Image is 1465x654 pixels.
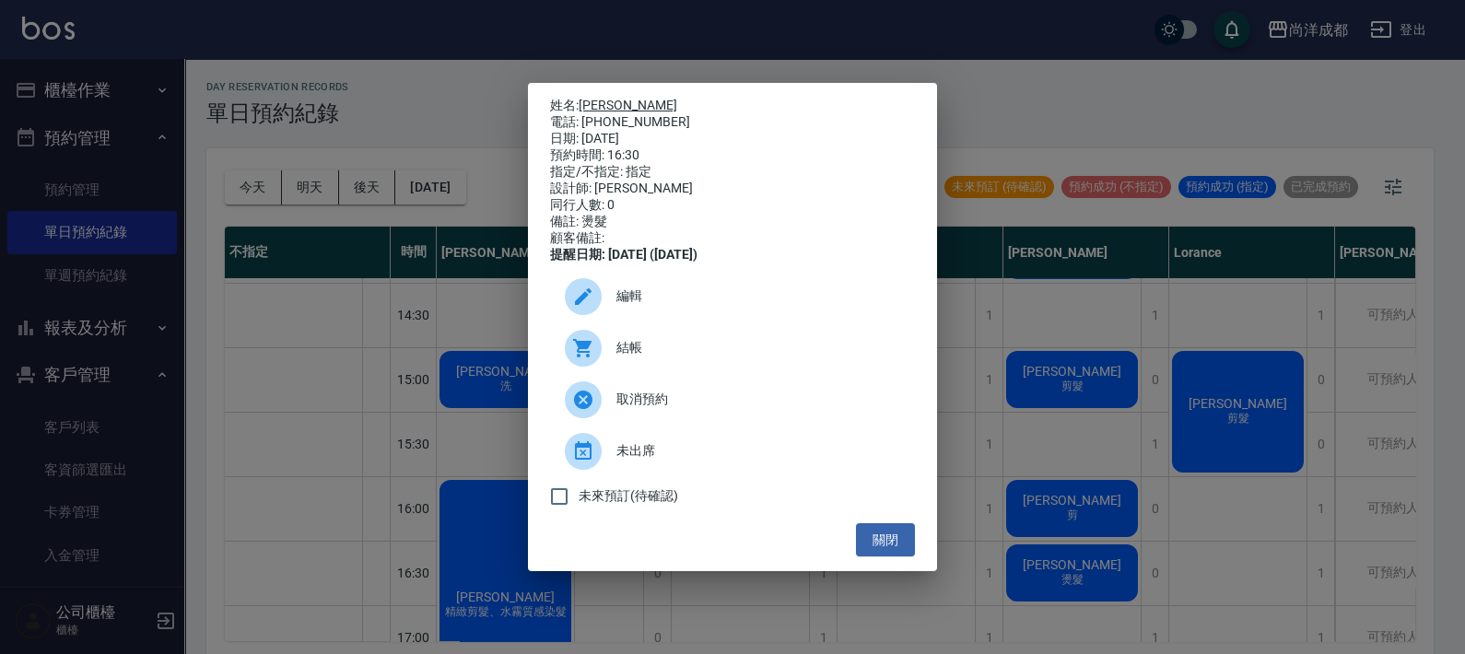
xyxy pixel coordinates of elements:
span: 未出席 [616,441,900,461]
div: 顧客備註: [550,230,915,247]
div: 未出席 [550,426,915,477]
span: 結帳 [616,338,900,357]
div: 編輯 [550,271,915,322]
div: 取消預約 [550,374,915,426]
span: 取消預約 [616,390,900,409]
a: [PERSON_NAME] [579,98,677,112]
p: 姓名: [550,98,915,114]
div: 指定/不指定: 指定 [550,164,915,181]
div: 預約時間: 16:30 [550,147,915,164]
span: 編輯 [616,286,900,306]
div: 電話: [PHONE_NUMBER] [550,114,915,131]
a: 結帳 [550,322,915,374]
div: 備註: 燙髮 [550,214,915,230]
span: 未來預訂(待確認) [579,486,678,506]
button: 關閉 [856,523,915,557]
div: 同行人數: 0 [550,197,915,214]
div: 設計師: [PERSON_NAME] [550,181,915,197]
div: 提醒日期: [DATE] ([DATE]) [550,247,915,263]
div: 日期: [DATE] [550,131,915,147]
